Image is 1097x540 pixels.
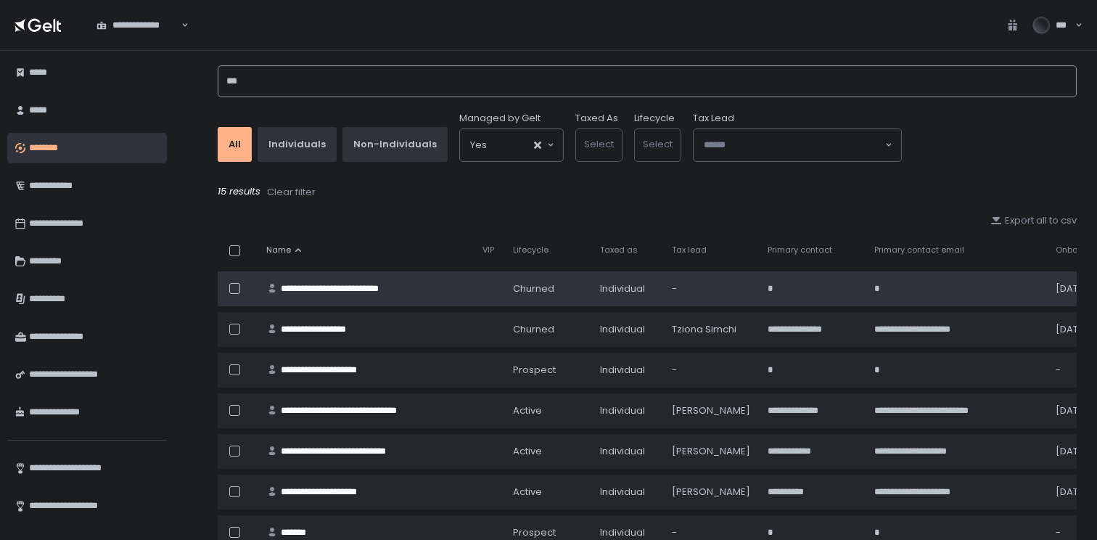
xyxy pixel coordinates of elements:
span: Primary contact [768,245,832,255]
div: - [672,364,750,377]
div: All [229,138,241,151]
div: Individual [600,526,654,539]
div: Individuals [268,138,326,151]
span: Lifecycle [513,245,548,255]
div: Search for option [460,129,563,161]
div: Non-Individuals [353,138,437,151]
span: Managed by Gelt [459,112,541,125]
span: active [513,445,542,458]
span: Yes [470,138,487,152]
div: [PERSON_NAME] [672,445,750,458]
button: All [218,127,252,162]
input: Search for option [704,138,884,152]
div: Individual [600,404,654,417]
div: Individual [600,323,654,336]
div: [PERSON_NAME] [672,404,750,417]
button: Non-Individuals [342,127,448,162]
span: Name [266,245,291,255]
span: active [513,486,542,499]
span: Tax lead [672,245,707,255]
button: Export all to csv [990,214,1077,227]
div: Individual [600,282,654,295]
span: Select [643,137,673,151]
div: 15 results [218,185,1077,200]
div: Individual [600,486,654,499]
input: Search for option [487,138,533,152]
div: - [672,526,750,539]
span: Primary contact email [874,245,964,255]
span: active [513,404,542,417]
button: Clear Selected [534,142,541,149]
div: Search for option [694,129,901,161]
span: prospect [513,364,556,377]
div: - [672,282,750,295]
span: Tax Lead [693,112,734,125]
input: Search for option [179,18,180,33]
div: Individual [600,364,654,377]
span: Select [584,137,614,151]
span: churned [513,323,554,336]
div: Tziona Simchi [672,323,750,336]
div: [PERSON_NAME] [672,486,750,499]
span: prospect [513,526,556,539]
div: Individual [600,445,654,458]
div: Search for option [87,10,189,41]
button: Individuals [258,127,337,162]
label: Lifecycle [634,112,675,125]
span: Taxed as [600,245,638,255]
span: churned [513,282,554,295]
button: Clear filter [266,185,316,200]
span: VIP [482,245,494,255]
label: Taxed As [575,112,618,125]
div: Clear filter [267,186,316,199]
